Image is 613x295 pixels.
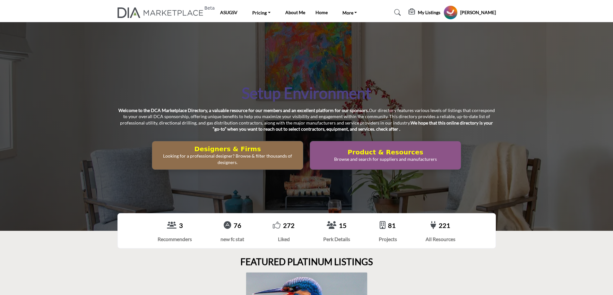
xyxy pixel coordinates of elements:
div: Projects [379,235,397,243]
a: Home [315,10,328,15]
h5: My Listings [418,10,440,15]
div: All Resources [426,235,455,243]
p: Looking for a professional designer? Browse & filter thousands of designers. [154,153,301,165]
h1: Setup Environment [242,83,371,103]
a: 221 [439,221,450,229]
h5: [PERSON_NAME] [460,9,496,16]
img: Site Logo [117,7,207,18]
a: View Recommenders [167,221,177,230]
div: new fc stat [220,235,244,243]
a: Beta [117,7,207,18]
div: Recommenders [158,235,192,243]
button: Show hide supplier dropdown [444,5,458,20]
p: Browse and search for suppliers and manufacturers [312,156,459,162]
h2: Designers & Firms [154,145,301,153]
a: About Me [285,10,305,15]
h6: Beta [204,5,215,11]
a: More [338,8,362,17]
a: 272 [283,221,295,229]
h2: FEATURED PLATINUM LISTINGS [240,256,373,267]
a: 3 [179,221,183,229]
strong: Welcome to the DCA Marketplace Directory, a valuable resource for our members and an excellent pl... [118,108,369,113]
a: 81 [388,221,396,229]
i: Go to Liked [273,221,281,229]
a: 76 [234,221,241,229]
p: Our directory features various levels of listings that correspond to your overall DCA sponsorship... [117,107,496,132]
div: Perk Details [323,235,350,243]
div: Liked [273,235,295,243]
a: 15 [339,221,347,229]
button: Product & Resources Browse and search for suppliers and manufacturers [310,141,461,170]
a: Search [388,7,405,18]
a: ASUGSV [220,10,237,15]
h2: Product & Resources [312,148,459,156]
div: My Listings [409,9,440,16]
button: Designers & Firms Looking for a professional designer? Browse & filter thousands of designers. [152,141,303,170]
a: Pricing [248,8,275,17]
